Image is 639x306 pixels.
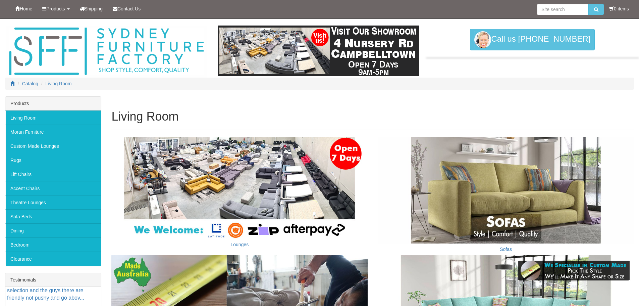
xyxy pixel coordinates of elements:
[22,81,38,86] a: Catalog
[500,247,512,252] a: Sofas
[117,6,141,11] span: Contact Us
[7,280,92,301] a: Fantastic customer service fantastic selection and the guys there are friendly not pushy and go a...
[5,97,101,111] div: Products
[5,139,101,153] a: Custom Made Lounges
[108,0,146,17] a: Contact Us
[5,181,101,195] a: Accent Chairs
[46,6,65,11] span: Products
[111,110,634,123] h1: Living Room
[5,237,101,252] a: Bedroom
[5,153,101,167] a: Rugs
[5,125,101,139] a: Moran Furniture
[5,195,101,209] a: Theatre Lounges
[537,4,588,15] input: Site search
[609,5,629,12] li: 0 items
[5,209,101,223] a: Sofa Beds
[5,223,101,237] a: Dining
[5,167,101,181] a: Lift Chairs
[10,0,37,17] a: Home
[5,252,101,266] a: Clearance
[111,137,368,239] img: Lounges
[37,0,74,17] a: Products
[75,0,108,17] a: Shipping
[378,137,634,244] img: Sofas
[5,273,101,287] div: Testimonials
[5,111,101,125] a: Living Room
[231,242,249,247] a: Lounges
[20,6,32,11] span: Home
[85,6,103,11] span: Shipping
[46,81,72,86] a: Living Room
[6,26,207,78] img: Sydney Furniture Factory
